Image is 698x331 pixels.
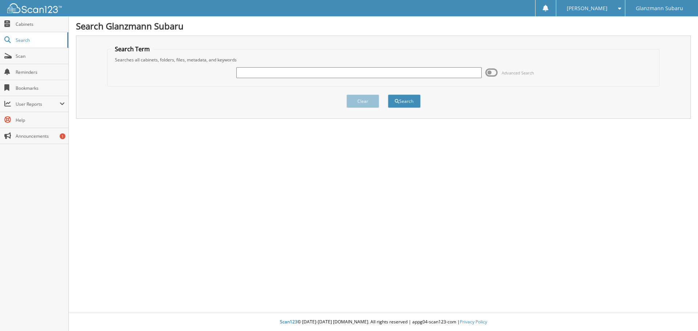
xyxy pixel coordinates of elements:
span: Scan [16,53,65,59]
span: User Reports [16,101,60,107]
span: Scan123 [280,319,297,325]
button: Search [388,94,421,108]
span: Cabinets [16,21,65,27]
span: Bookmarks [16,85,65,91]
button: Clear [346,94,379,108]
div: © [DATE]-[DATE] [DOMAIN_NAME]. All rights reserved | appg04-scan123-com | [69,313,698,331]
legend: Search Term [111,45,153,53]
span: Announcements [16,133,65,139]
span: [PERSON_NAME] [567,6,607,11]
div: 1 [60,133,65,139]
span: Glanzmann Subaru [636,6,683,11]
iframe: Chat Widget [662,296,698,331]
div: Searches all cabinets, folders, files, metadata, and keywords [111,57,656,63]
span: Help [16,117,65,123]
span: Reminders [16,69,65,75]
a: Privacy Policy [460,319,487,325]
span: Advanced Search [502,70,534,76]
img: scan123-logo-white.svg [7,3,62,13]
span: Search [16,37,64,43]
h1: Search Glanzmann Subaru [76,20,691,32]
